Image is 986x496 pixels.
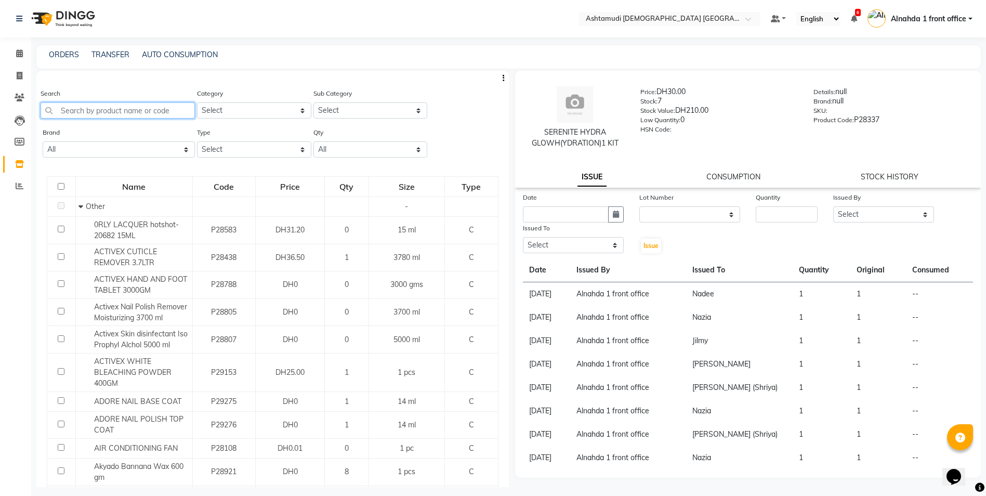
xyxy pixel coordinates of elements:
td: 1 [793,353,851,376]
a: TRANSFER [91,50,129,59]
span: P28807 [211,335,236,344]
td: [DATE] [523,376,570,399]
span: 6 [855,9,861,16]
label: Product Code: [813,115,854,125]
div: Name [76,177,192,196]
span: P28921 [211,467,236,476]
span: P29276 [211,420,236,429]
th: Date [523,258,570,282]
label: Stock Value: [640,106,675,115]
label: Category [197,89,223,98]
img: Alnahda 1 front office [867,9,886,28]
span: C [469,307,474,317]
div: null [813,86,970,101]
span: 1 [345,397,349,406]
span: P28583 [211,225,236,234]
div: Price [256,177,324,196]
div: Qty [325,177,367,196]
td: Alnahda 1 front office [570,423,686,446]
label: Type [197,128,211,137]
div: null [813,96,970,110]
span: C [469,280,474,289]
td: 1 [850,423,905,446]
div: SERENITE HYDRA GLOWH(YDRATION)1 KIT [525,127,625,149]
span: Collapse Row [78,202,86,211]
span: C [469,253,474,262]
td: [DATE] [523,329,570,353]
label: Sub Category [313,89,352,98]
span: ADORE NAIL POLISH TOP COAT [94,414,183,435]
span: ACTIVEX HAND AND FOOT TABLET 3000GM [94,275,187,295]
span: Akyado Bannana Wax 600 gm [94,462,183,482]
div: Code [193,177,255,196]
td: 1 [793,306,851,329]
span: Activex Nail Polish Remover Moisturizing 3700 ml [94,302,187,322]
td: Alnahda 1 front office [570,329,686,353]
td: [DATE] [523,399,570,423]
span: DH25.00 [275,368,305,377]
td: -- [906,282,973,306]
td: 1 [850,329,905,353]
td: Alnahda 1 front office [570,353,686,376]
span: 1 pcs [398,368,415,377]
label: Qty [313,128,323,137]
td: [PERSON_NAME] (Shriya) [686,423,792,446]
span: DH0 [283,397,298,406]
span: DH0.01 [278,443,303,453]
span: AIR CONDITIONING FAN [94,443,178,453]
td: [DATE] [523,282,570,306]
div: P28337 [813,114,970,129]
span: ACTIVEX WHITE BLEACHING POWDER 400GM [94,357,172,388]
td: Nazia [686,306,792,329]
div: Type [445,177,497,196]
label: Issued By [833,193,861,202]
span: 0 [345,335,349,344]
label: Search [41,89,60,98]
label: Details: [813,87,835,97]
td: [PERSON_NAME] (Shriya) [686,376,792,399]
span: 0 [345,280,349,289]
span: 8 [345,467,349,476]
th: Issued To [686,258,792,282]
td: 1 [793,376,851,399]
label: Stock: [640,97,658,106]
span: DH0 [283,307,298,317]
td: 1 [793,423,851,446]
td: Nazia [686,399,792,423]
span: 14 ml [398,397,416,406]
td: -- [906,353,973,376]
span: 3000 gms [390,280,423,289]
span: C [469,368,474,377]
span: 3780 ml [393,253,420,262]
img: logo [27,4,98,33]
th: Issued By [570,258,686,282]
td: 1 [850,399,905,423]
td: Nadee [686,282,792,306]
input: Search by product name or code [41,102,195,119]
span: 1 pc [400,443,414,453]
span: 15 ml [398,225,416,234]
span: C [469,397,474,406]
td: Nazia [686,446,792,469]
span: 1 [345,253,349,262]
span: DH36.50 [275,253,305,262]
span: DH31.20 [275,225,305,234]
span: 5000 ml [393,335,420,344]
span: P28438 [211,253,236,262]
label: HSN Code: [640,125,672,134]
td: -- [906,376,973,399]
span: 14 ml [398,420,416,429]
span: DH0 [283,420,298,429]
span: 0 [345,443,349,453]
label: Brand: [813,97,832,106]
td: 1 [850,282,905,306]
span: P28788 [211,280,236,289]
td: 1 [793,399,851,423]
span: DH0 [283,335,298,344]
span: 3700 ml [393,307,420,317]
a: CONSUMPTION [706,172,760,181]
span: Other [86,202,105,211]
span: 1 [345,368,349,377]
label: Low Quantity: [640,115,680,125]
span: ACTIVEX CUTICLE REMOVER 3.7LTR [94,247,157,267]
